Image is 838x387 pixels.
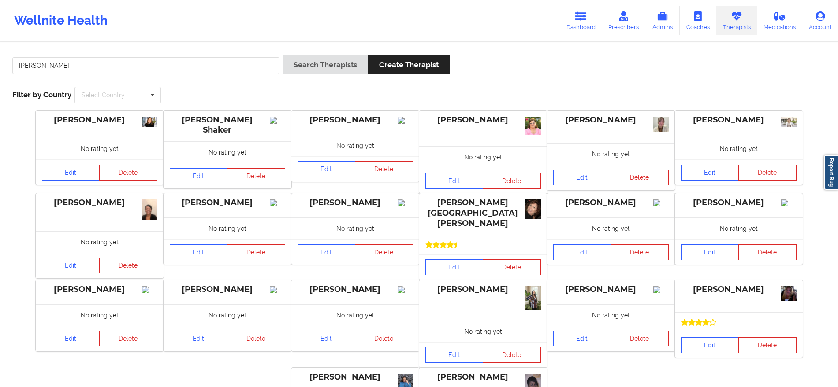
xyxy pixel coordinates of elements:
button: Delete [483,347,541,363]
a: Edit [553,331,611,346]
button: Search Therapists [283,55,368,74]
a: Edit [170,168,228,184]
div: [PERSON_NAME] [681,284,797,295]
button: Delete [483,259,541,275]
button: Delete [483,173,541,189]
div: [PERSON_NAME] [42,115,157,125]
div: No rating yet [547,143,675,165]
div: No rating yet [164,304,291,326]
img: Image%2Fplaceholer-image.png [270,199,285,206]
img: Image%2Fplaceholer-image.png [142,286,157,293]
img: Image%2Fplaceholer-image.png [653,286,669,293]
a: Report Bug [824,155,838,190]
div: [PERSON_NAME] [425,115,541,125]
a: Edit [425,173,484,189]
img: 06315612-3a43-44cc-91d3-4014f4f604c0_IMG_2393.jpeg [142,199,157,220]
button: Delete [611,331,669,346]
div: No rating yet [36,231,164,253]
div: No rating yet [291,217,419,239]
div: [PERSON_NAME] [681,198,797,208]
button: Delete [738,165,797,181]
a: Account [802,6,838,35]
img: Image%2Fplaceholer-image.png [653,199,669,206]
button: Delete [355,161,413,177]
a: Admins [645,6,680,35]
button: Delete [611,170,669,185]
a: Therapists [716,6,757,35]
div: [PERSON_NAME] Shaker [170,115,285,135]
div: No rating yet [675,138,803,159]
div: [PERSON_NAME] [298,115,413,125]
a: Edit [42,258,100,273]
div: No rating yet [419,146,547,168]
button: Delete [227,331,285,346]
span: Filter by Country [12,90,71,99]
div: [PERSON_NAME] [42,198,157,208]
a: Edit [42,331,100,346]
button: Delete [99,258,157,273]
a: Edit [298,161,356,177]
div: [PERSON_NAME] [425,284,541,295]
div: [PERSON_NAME] [681,115,797,125]
div: No rating yet [36,304,164,326]
a: Edit [170,244,228,260]
div: [PERSON_NAME] [42,284,157,295]
a: Dashboard [560,6,602,35]
div: [PERSON_NAME] [170,284,285,295]
img: Image%2Fplaceholer-image.png [781,199,797,206]
button: Delete [227,244,285,260]
img: Image%2Fplaceholer-image.png [270,117,285,124]
div: No rating yet [164,141,291,163]
a: Edit [553,170,611,185]
div: Select Country [82,92,125,98]
button: Delete [99,331,157,346]
a: Edit [425,259,484,275]
a: Edit [298,331,356,346]
a: Edit [681,165,739,181]
button: Delete [99,165,157,181]
div: [PERSON_NAME] [553,115,669,125]
button: Delete [355,331,413,346]
img: Image%2Fplaceholer-image.png [398,199,413,206]
img: 4d88c507-a5fb-4cdd-92d9-c4926b1cafcedonna_bizz.jpg [525,199,541,219]
div: [PERSON_NAME] [298,198,413,208]
img: Image%2Fplaceholer-image.png [398,117,413,124]
a: Edit [425,347,484,363]
div: No rating yet [419,321,547,342]
img: 6713865c-782b-47d0-876c-9cff8fc6229e_1718305716225.jpeg [653,117,669,132]
a: Edit [681,244,739,260]
a: Medications [757,6,803,35]
img: 35a95485-2cf3-47dc-bd6a-b1b00fc3d350_IMG_3105.jpeg [525,117,541,135]
img: 3770d09b-7861-4592-a62d-fcbfb7ee901f1D284D08-0ED4-465D-99F1-FC6DFEE99966_1_201_a.jpeg [781,286,797,302]
button: Delete [611,244,669,260]
div: [PERSON_NAME] [170,198,285,208]
button: Delete [738,337,797,353]
button: Delete [738,244,797,260]
a: Edit [553,244,611,260]
button: Delete [227,168,285,184]
div: [PERSON_NAME] [298,284,413,295]
div: No rating yet [36,138,164,159]
img: Image%2Fplaceholer-image.png [270,286,285,293]
div: No rating yet [675,217,803,239]
img: Screenshot_2023-10-11_at_9.20.00_PM.png [525,286,541,310]
div: [PERSON_NAME] [553,284,669,295]
div: No rating yet [164,217,291,239]
a: Edit [42,165,100,181]
div: [PERSON_NAME] [425,372,541,382]
button: Create Therapist [368,55,450,74]
img: 54d4f64a-d373-45cb-ae63-e37205fa03b8_945b9f81-9489-4241-b126-d0511c6899acDonna_HS.jpg [781,117,797,127]
div: No rating yet [291,304,419,326]
div: [PERSON_NAME][GEOGRAPHIC_DATA][PERSON_NAME] [425,198,541,228]
div: No rating yet [291,135,419,156]
a: Edit [170,331,228,346]
div: [PERSON_NAME] [553,198,669,208]
a: Edit [298,244,356,260]
a: Prescribers [602,6,646,35]
img: Image%2Fplaceholer-image.png [398,286,413,293]
img: 662330ae-230e-4504-bf82-4bf685c398c5_Psychology_today_Picture.jpg [142,117,157,127]
div: [PERSON_NAME] [298,372,413,382]
div: No rating yet [547,304,675,326]
button: Delete [355,244,413,260]
input: Search Keywords [12,57,279,74]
